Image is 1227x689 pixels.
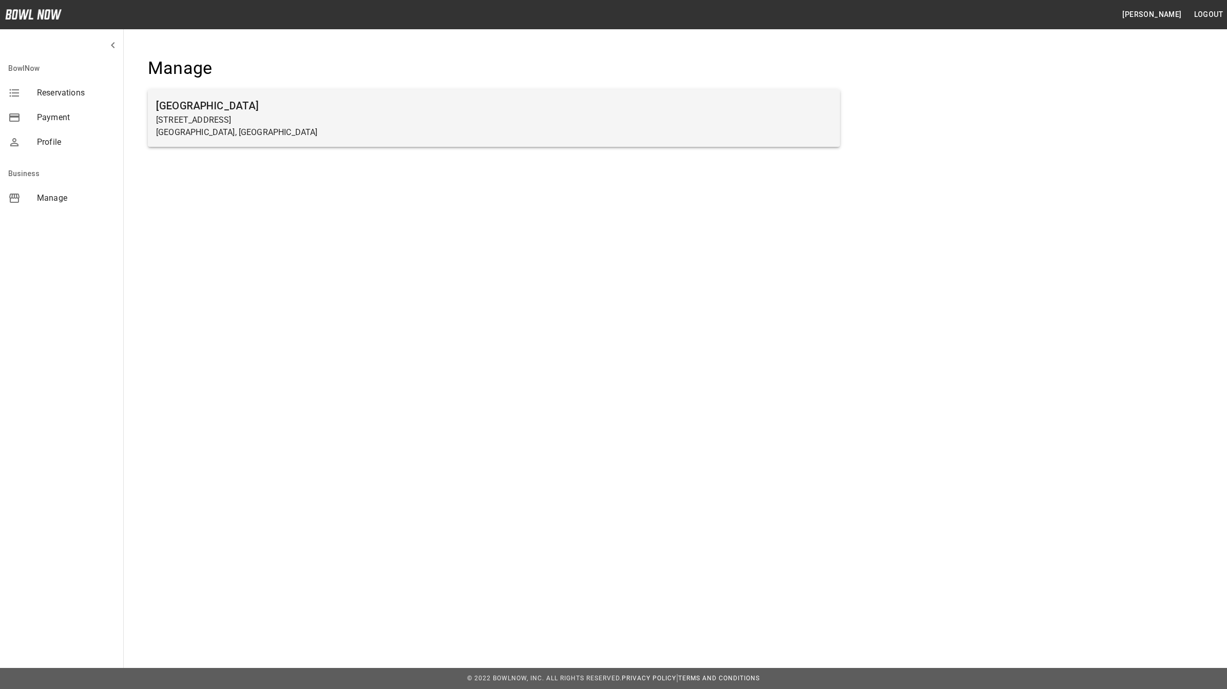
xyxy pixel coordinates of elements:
[156,126,832,139] p: [GEOGRAPHIC_DATA], [GEOGRAPHIC_DATA]
[467,675,622,682] span: © 2022 BowlNow, Inc. All Rights Reserved.
[148,58,840,79] h4: Manage
[37,192,115,204] span: Manage
[5,9,62,20] img: logo
[37,87,115,99] span: Reservations
[678,675,760,682] a: Terms and Conditions
[156,98,832,114] h6: [GEOGRAPHIC_DATA]
[1118,5,1185,24] button: [PERSON_NAME]
[37,136,115,148] span: Profile
[1190,5,1227,24] button: Logout
[37,111,115,124] span: Payment
[622,675,676,682] a: Privacy Policy
[156,114,832,126] p: [STREET_ADDRESS]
